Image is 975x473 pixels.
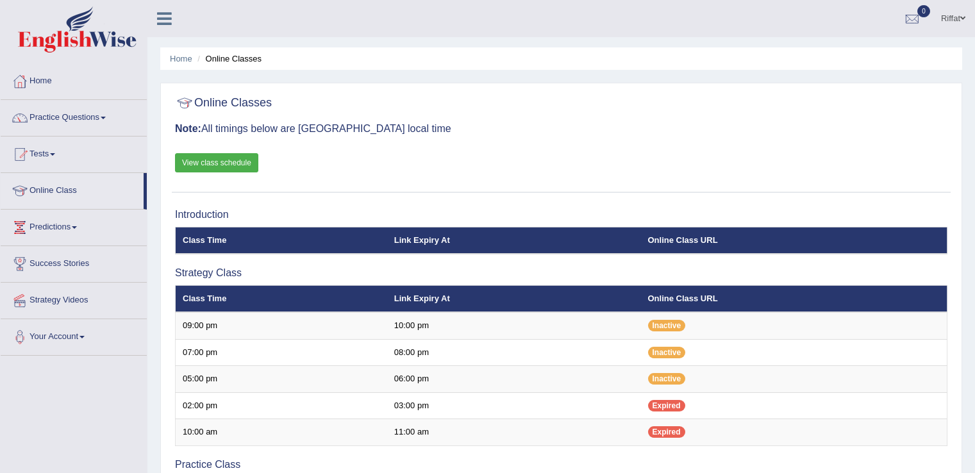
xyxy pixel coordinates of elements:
[194,53,262,65] li: Online Classes
[648,426,685,438] span: Expired
[1,319,147,351] a: Your Account
[648,347,686,358] span: Inactive
[387,312,641,339] td: 10:00 pm
[387,419,641,446] td: 11:00 am
[1,173,144,205] a: Online Class
[176,285,387,312] th: Class Time
[387,285,641,312] th: Link Expiry At
[175,94,272,113] h2: Online Classes
[176,312,387,339] td: 09:00 pm
[175,123,201,134] b: Note:
[648,400,685,411] span: Expired
[1,246,147,278] a: Success Stories
[175,267,947,279] h3: Strategy Class
[387,392,641,419] td: 03:00 pm
[1,100,147,132] a: Practice Questions
[648,373,686,385] span: Inactive
[176,419,387,446] td: 10:00 am
[387,227,641,254] th: Link Expiry At
[917,5,930,17] span: 0
[175,123,947,135] h3: All timings below are [GEOGRAPHIC_DATA] local time
[1,63,147,95] a: Home
[175,459,947,470] h3: Practice Class
[170,54,192,63] a: Home
[175,209,947,220] h3: Introduction
[176,392,387,419] td: 02:00 pm
[176,227,387,254] th: Class Time
[1,137,147,169] a: Tests
[387,366,641,393] td: 06:00 pm
[176,366,387,393] td: 05:00 pm
[1,210,147,242] a: Predictions
[1,283,147,315] a: Strategy Videos
[648,320,686,331] span: Inactive
[641,285,947,312] th: Online Class URL
[641,227,947,254] th: Online Class URL
[176,339,387,366] td: 07:00 pm
[175,153,258,172] a: View class schedule
[387,339,641,366] td: 08:00 pm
